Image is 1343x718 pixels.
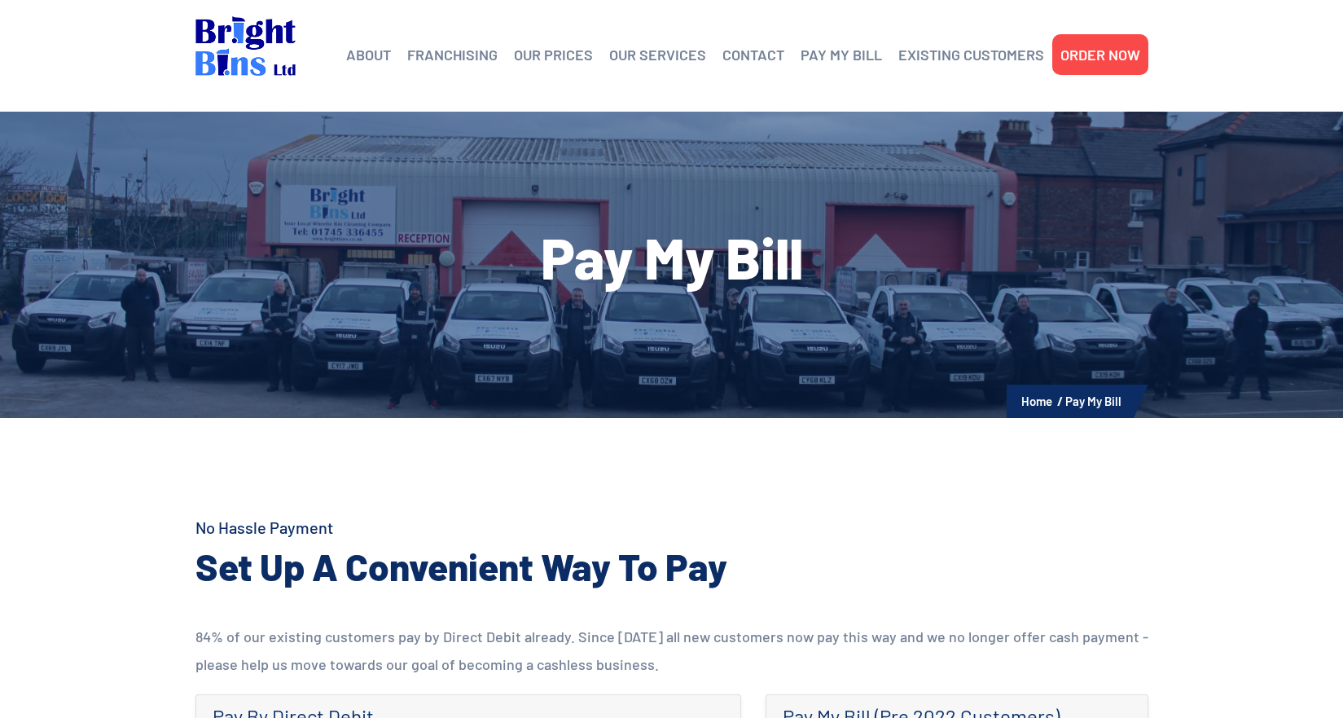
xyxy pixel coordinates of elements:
h1: Pay My Bill [195,228,1148,285]
p: 84% of our existing customers pay by Direct Debit already. Since [DATE] all new customers now pay... [195,623,1148,678]
h4: No Hassle Payment [195,516,806,539]
a: EXISTING CUSTOMERS [898,42,1044,67]
a: PAY MY BILL [801,42,882,67]
a: OUR PRICES [514,42,593,67]
a: ABOUT [346,42,391,67]
a: ORDER NOW [1060,42,1140,67]
h2: Set Up A Convenient Way To Pay [195,542,806,591]
a: FRANCHISING [407,42,498,67]
a: CONTACT [722,42,784,67]
a: OUR SERVICES [609,42,706,67]
a: Home [1021,394,1052,408]
li: Pay My Bill [1065,390,1121,412]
